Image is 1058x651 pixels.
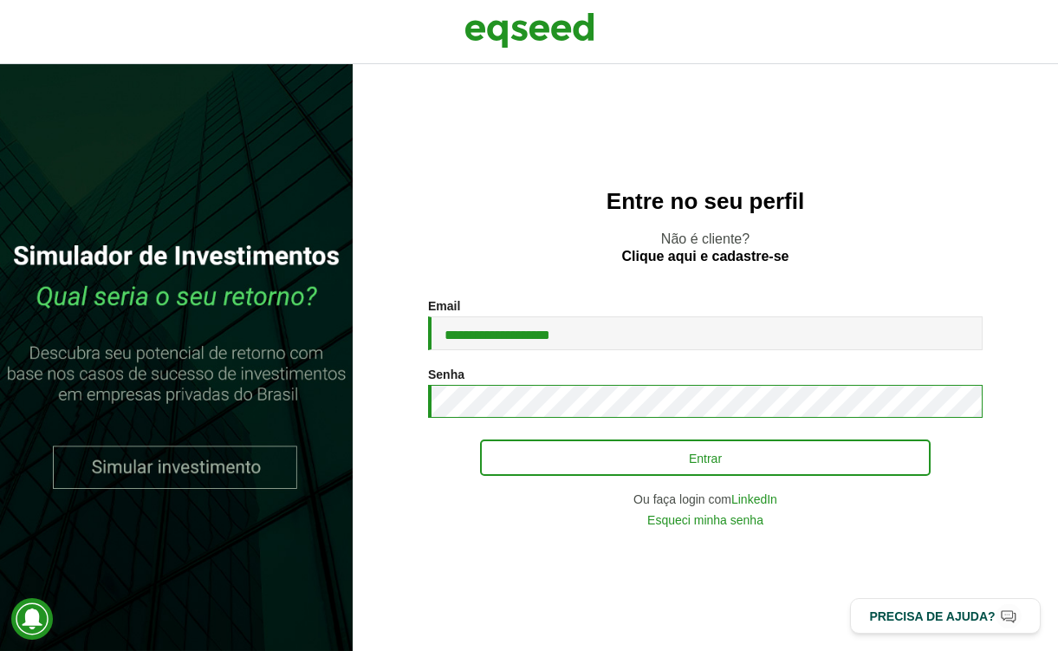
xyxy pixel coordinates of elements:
img: EqSeed Logo [464,9,594,52]
button: Entrar [480,439,931,476]
label: Email [428,300,460,312]
label: Senha [428,368,464,381]
h2: Entre no seu perfil [387,189,1023,214]
a: LinkedIn [731,493,777,505]
a: Esqueci minha senha [647,514,763,526]
p: Não é cliente? [387,231,1023,264]
div: Ou faça login com [428,493,983,505]
a: Clique aqui e cadastre-se [622,250,789,264]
